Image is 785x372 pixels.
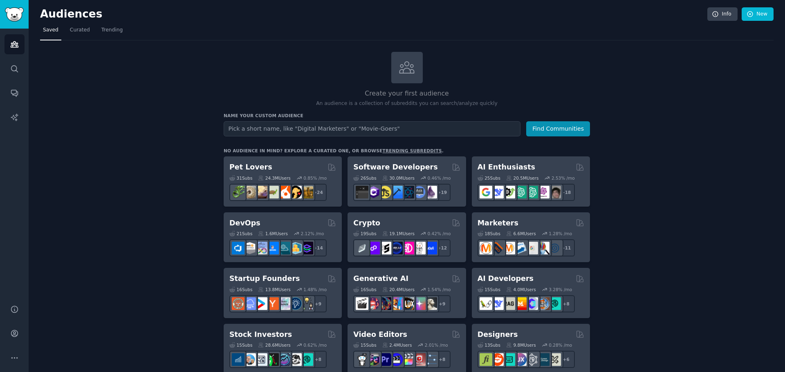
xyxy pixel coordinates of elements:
h2: Designers [478,330,518,340]
img: Entrepreneurship [289,297,302,310]
div: 15 Sub s [353,342,376,348]
img: MistralAI [514,297,527,310]
img: FluxAI [401,297,414,310]
span: Curated [70,27,90,34]
h2: Generative AI [353,274,408,284]
img: finalcutpro [401,353,414,366]
img: GummySearch logo [5,7,24,22]
img: AWS_Certified_Experts [243,242,256,254]
img: herpetology [232,186,244,198]
h2: Audiences [40,8,707,21]
img: ArtificalIntelligence [548,186,561,198]
a: Curated [67,24,93,40]
img: Trading [266,353,279,366]
img: software [356,186,368,198]
img: Forex [255,353,267,366]
div: 13.8M Users [258,287,290,292]
img: gopro [356,353,368,366]
div: 26 Sub s [353,175,376,181]
img: startup [255,297,267,310]
div: 19 Sub s [353,231,376,236]
h2: DevOps [229,218,260,228]
a: Trending [99,24,126,40]
img: typography [480,353,492,366]
div: + 24 [310,184,327,201]
div: 20.5M Users [506,175,538,181]
img: technicalanalysis [301,353,313,366]
img: UI_Design [502,353,515,366]
div: 2.4M Users [382,342,412,348]
div: 0.46 % /mo [428,175,451,181]
img: reactnative [401,186,414,198]
div: 31 Sub s [229,175,252,181]
img: OnlineMarketing [548,242,561,254]
img: LangChain [480,297,492,310]
img: DeepSeek [491,297,504,310]
div: 6.6M Users [506,231,536,236]
img: indiehackers [278,297,290,310]
div: 2.12 % /mo [301,231,324,236]
div: + 19 [433,184,451,201]
img: premiere [379,353,391,366]
span: Saved [43,27,58,34]
img: deepdream [379,297,391,310]
img: azuredevops [232,242,244,254]
div: 0.42 % /mo [428,231,451,236]
img: Youtubevideo [413,353,426,366]
a: Saved [40,24,61,40]
div: 2.01 % /mo [425,342,448,348]
div: 20.4M Users [382,287,415,292]
div: 9.8M Users [506,342,536,348]
img: ethstaker [379,242,391,254]
div: + 11 [558,239,575,256]
img: CryptoNews [413,242,426,254]
h2: Crypto [353,218,380,228]
img: web3 [390,242,403,254]
div: 0.28 % /mo [549,342,572,348]
img: PlatformEngineers [301,242,313,254]
img: learnjavascript [379,186,391,198]
div: + 8 [558,295,575,312]
img: DreamBooth [424,297,437,310]
img: platformengineering [278,242,290,254]
h3: Name your custom audience [224,113,590,118]
img: SaaS [243,297,256,310]
img: DevOpsLinks [266,242,279,254]
h2: Pet Lovers [229,162,272,172]
img: starryai [413,297,426,310]
img: MarketingResearch [537,242,549,254]
img: postproduction [424,353,437,366]
img: ycombinator [266,297,279,310]
img: AskMarketing [502,242,515,254]
div: 1.48 % /mo [303,287,327,292]
img: growmybusiness [301,297,313,310]
img: defiblockchain [401,242,414,254]
a: New [742,7,774,21]
img: VideoEditors [390,353,403,366]
img: GoogleGeminiAI [480,186,492,198]
img: llmops [537,297,549,310]
div: 24.3M Users [258,175,290,181]
div: 1.6M Users [258,231,288,236]
img: 0xPolygon [367,242,380,254]
img: Emailmarketing [514,242,527,254]
img: leopardgeckos [255,186,267,198]
img: logodesign [491,353,504,366]
div: 16 Sub s [229,287,252,292]
div: 2.53 % /mo [552,175,575,181]
div: 15 Sub s [478,287,500,292]
div: 28.6M Users [258,342,290,348]
img: aivideo [356,297,368,310]
div: + 9 [433,295,451,312]
div: + 14 [310,239,327,256]
h2: Stock Investors [229,330,292,340]
img: learndesign [537,353,549,366]
img: PetAdvice [289,186,302,198]
img: Rag [502,297,515,310]
div: 16 Sub s [353,287,376,292]
div: 3.28 % /mo [549,287,572,292]
img: chatgpt_promptDesign [514,186,527,198]
div: + 8 [433,351,451,368]
div: 1.28 % /mo [549,231,572,236]
img: DeepSeek [491,186,504,198]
